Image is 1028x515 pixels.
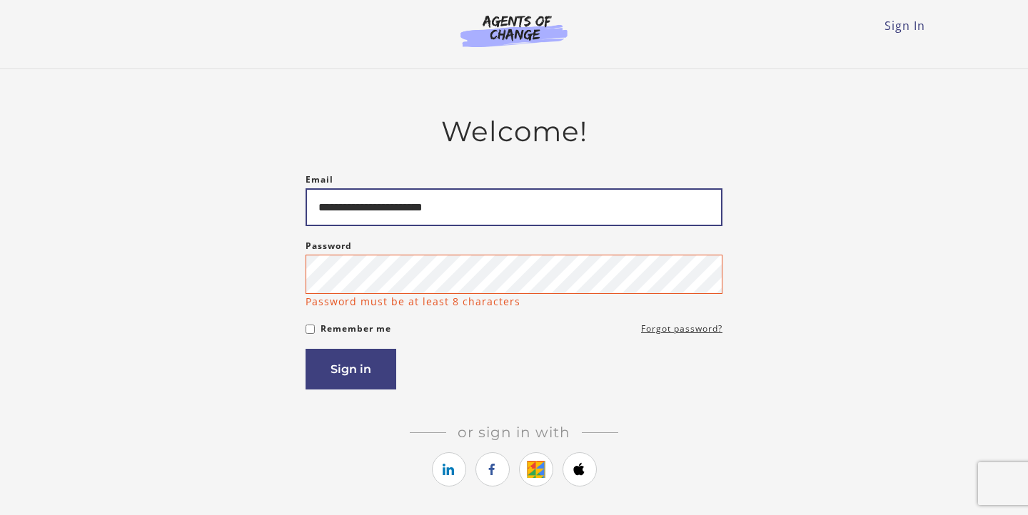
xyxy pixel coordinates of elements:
[306,294,520,309] p: Password must be at least 8 characters
[306,349,396,389] button: Sign in
[306,171,333,188] label: Email
[445,14,583,47] img: Agents of Change Logo
[475,452,510,486] a: https://courses.thinkific.com/users/auth/facebook?ss%5Breferral%5D=&ss%5Buser_return_to%5D=&ss%5B...
[321,320,391,337] label: Remember me
[885,18,925,34] a: Sign In
[641,320,722,337] a: Forgot password?
[306,115,722,148] h2: Welcome!
[446,424,582,441] span: Or sign in with
[519,452,553,486] a: https://courses.thinkific.com/users/auth/google?ss%5Breferral%5D=&ss%5Buser_return_to%5D=&ss%5Bvi...
[432,452,466,486] a: https://courses.thinkific.com/users/auth/linkedin?ss%5Breferral%5D=&ss%5Buser_return_to%5D=&ss%5B...
[563,452,597,486] a: https://courses.thinkific.com/users/auth/apple?ss%5Breferral%5D=&ss%5Buser_return_to%5D=&ss%5Bvis...
[306,238,352,255] label: Password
